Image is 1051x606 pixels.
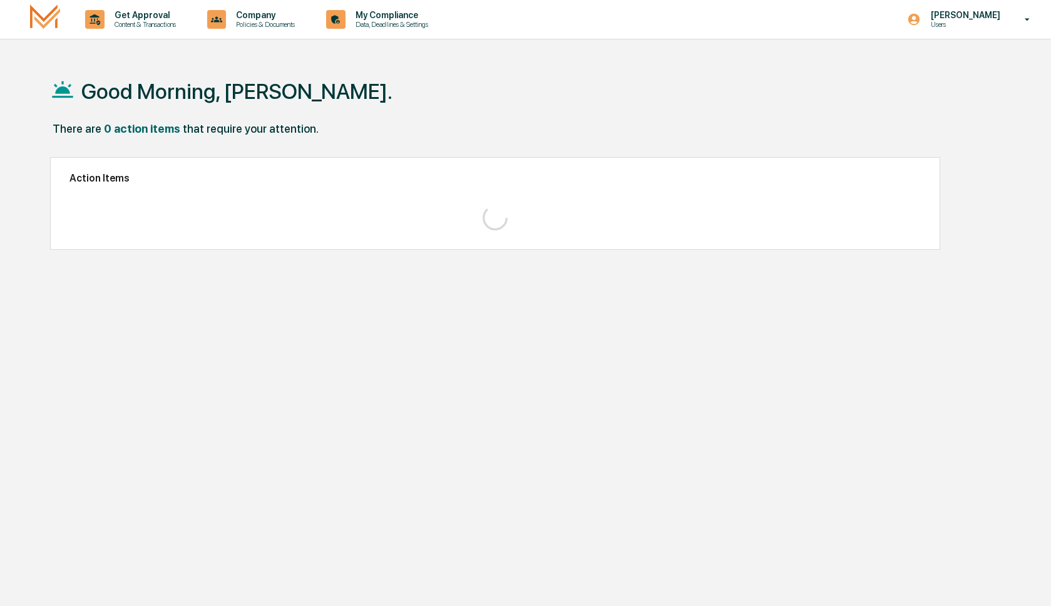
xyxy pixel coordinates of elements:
[105,20,182,29] p: Content & Transactions
[226,10,301,20] p: Company
[921,20,1007,29] p: Users
[346,10,434,20] p: My Compliance
[183,122,319,135] div: that require your attention.
[105,10,182,20] p: Get Approval
[30,4,60,34] img: logo
[81,79,392,104] h1: Good Morning, [PERSON_NAME].
[69,172,921,184] h2: Action Items
[921,10,1007,20] p: [PERSON_NAME]
[104,122,180,135] div: 0 action items
[346,20,434,29] p: Data, Deadlines & Settings
[53,122,101,135] div: There are
[226,20,301,29] p: Policies & Documents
